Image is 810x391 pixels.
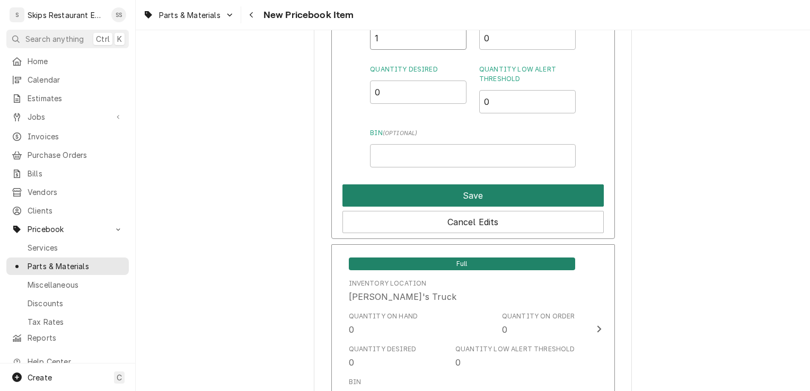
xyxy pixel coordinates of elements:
div: Quantity on Hand [349,312,418,336]
div: Button Group Row [342,180,604,207]
span: ( optional ) [383,130,418,137]
a: Go to Help Center [6,353,129,370]
span: Calendar [28,74,124,85]
a: Vendors [6,183,129,201]
div: Shan Skipper's Avatar [111,7,126,22]
span: Full [349,257,575,270]
div: Quantity Desired [349,344,417,369]
span: Clients [28,205,124,216]
div: Bin [370,128,575,167]
div: 0 [349,323,354,336]
span: Vendors [28,186,124,198]
span: Discounts [28,298,124,309]
div: 0 [502,323,507,336]
div: 0 [349,356,354,369]
span: Invoices [28,131,124,142]
a: Clients [6,202,129,219]
div: Button Group Row [342,207,604,233]
div: Quantity on Order [502,312,575,321]
span: Home [28,56,124,67]
button: Cancel Edits [342,211,604,233]
span: K [117,33,122,45]
button: Search anythingCtrlK [6,30,129,48]
span: Reports [28,332,124,343]
a: Miscellaneous [6,276,129,294]
div: 0 [455,356,461,369]
a: Calendar [6,71,129,88]
a: Parts & Materials [6,257,129,275]
div: Location [349,279,456,303]
a: Go to Parts & Materials [139,6,239,24]
div: Skips Restaurant Equipment [28,10,105,21]
span: Search anything [25,33,84,45]
a: Go to Jobs [6,108,129,126]
span: Miscellaneous [28,279,124,290]
div: Quantity Low Alert Threshold [455,344,575,369]
span: Services [28,242,124,253]
span: Purchase Orders [28,149,124,161]
div: Full [349,256,575,270]
span: Pricebook [28,224,108,235]
a: Estimates [6,90,129,107]
a: Services [6,239,129,256]
a: Go to Pricebook [6,220,129,238]
button: Navigate back [243,6,260,23]
a: Home [6,52,129,70]
span: Ctrl [96,33,110,45]
label: Quantity Low Alert Threshold [479,65,576,84]
div: Inventory Location [349,279,427,288]
div: Quantity Desired [349,344,417,354]
a: Reports [6,329,129,346]
label: Bin [370,128,575,138]
span: Jobs [28,111,108,122]
span: Estimates [28,93,124,104]
span: Parts & Materials [28,261,124,272]
span: Create [28,373,52,382]
div: Button Group [342,180,604,233]
a: Invoices [6,128,129,145]
div: Quantity on Order [502,312,575,336]
div: SS [111,7,126,22]
span: C [117,372,122,383]
div: Quantity on Hand [349,312,418,321]
div: Quantity Low Alert Threshold [455,344,575,354]
span: Tax Rates [28,316,124,327]
span: Parts & Materials [159,10,221,21]
div: Quantity Desired [370,65,466,113]
div: [PERSON_NAME]'s Truck [349,290,456,303]
a: Discounts [6,295,129,312]
span: Bills [28,168,124,179]
button: Save [342,184,604,207]
a: Purchase Orders [6,146,129,164]
div: Quantity Low Alert Threshold [479,65,576,113]
div: Bin [349,377,361,387]
a: Tax Rates [6,313,129,331]
a: Bills [6,165,129,182]
span: New Pricebook Item [260,8,354,22]
label: Quantity Desired [370,65,466,74]
div: S [10,7,24,22]
span: Help Center [28,356,122,367]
